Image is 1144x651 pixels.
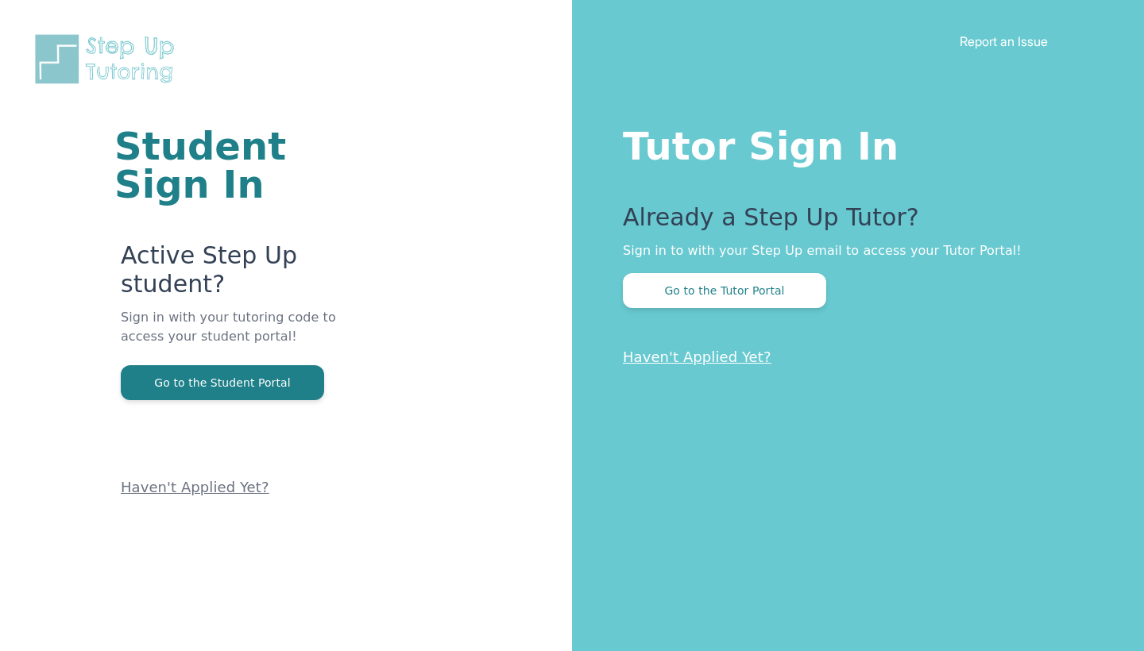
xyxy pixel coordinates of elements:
[121,308,381,365] p: Sign in with your tutoring code to access your student portal!
[623,349,771,365] a: Haven't Applied Yet?
[623,121,1080,165] h1: Tutor Sign In
[623,241,1080,260] p: Sign in to with your Step Up email to access your Tutor Portal!
[960,33,1048,49] a: Report an Issue
[623,283,826,298] a: Go to the Tutor Portal
[114,127,381,203] h1: Student Sign In
[121,479,269,495] a: Haven't Applied Yet?
[623,203,1080,241] p: Already a Step Up Tutor?
[121,241,381,308] p: Active Step Up student?
[121,365,324,400] button: Go to the Student Portal
[623,273,826,308] button: Go to the Tutor Portal
[32,32,184,87] img: Step Up Tutoring horizontal logo
[121,375,324,390] a: Go to the Student Portal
